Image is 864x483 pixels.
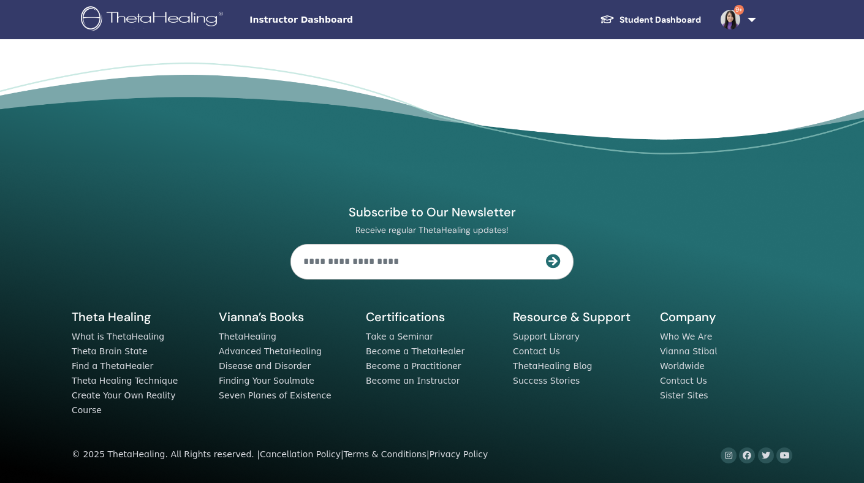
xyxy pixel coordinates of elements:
[72,447,488,462] div: © 2025 ThetaHealing. All Rights reserved. | | |
[290,204,574,220] h4: Subscribe to Our Newsletter
[513,332,580,341] a: Support Library
[590,9,711,31] a: Student Dashboard
[660,361,705,371] a: Worldwide
[72,390,176,415] a: Create Your Own Reality Course
[513,346,560,356] a: Contact Us
[513,309,645,325] h5: Resource & Support
[366,346,464,356] a: Become a ThetaHealer
[72,332,164,341] a: What is ThetaHealing
[660,309,792,325] h5: Company
[660,376,707,386] a: Contact Us
[513,361,592,371] a: ThetaHealing Blog
[72,361,153,371] a: Find a ThetaHealer
[660,332,712,341] a: Who We Are
[81,6,227,34] img: logo.png
[660,346,717,356] a: Vianna Stibal
[72,346,148,356] a: Theta Brain State
[366,376,460,386] a: Become an Instructor
[260,449,341,459] a: Cancellation Policy
[513,376,580,386] a: Success Stories
[219,361,311,371] a: Disease and Disorder
[219,390,332,400] a: Seven Planes of Existence
[344,449,426,459] a: Terms & Conditions
[219,332,276,341] a: ThetaHealing
[366,332,433,341] a: Take a Seminar
[219,376,314,386] a: Finding Your Soulmate
[249,13,433,26] span: Instructor Dashboard
[600,14,615,25] img: graduation-cap-white.svg
[72,376,178,386] a: Theta Healing Technique
[660,390,708,400] a: Sister Sites
[219,309,351,325] h5: Vianna’s Books
[290,224,574,235] p: Receive regular ThetaHealing updates!
[430,449,488,459] a: Privacy Policy
[72,309,204,325] h5: Theta Healing
[366,309,498,325] h5: Certifications
[219,346,322,356] a: Advanced ThetaHealing
[721,10,740,29] img: default.jpg
[366,361,461,371] a: Become a Practitioner
[734,5,744,15] span: 9+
